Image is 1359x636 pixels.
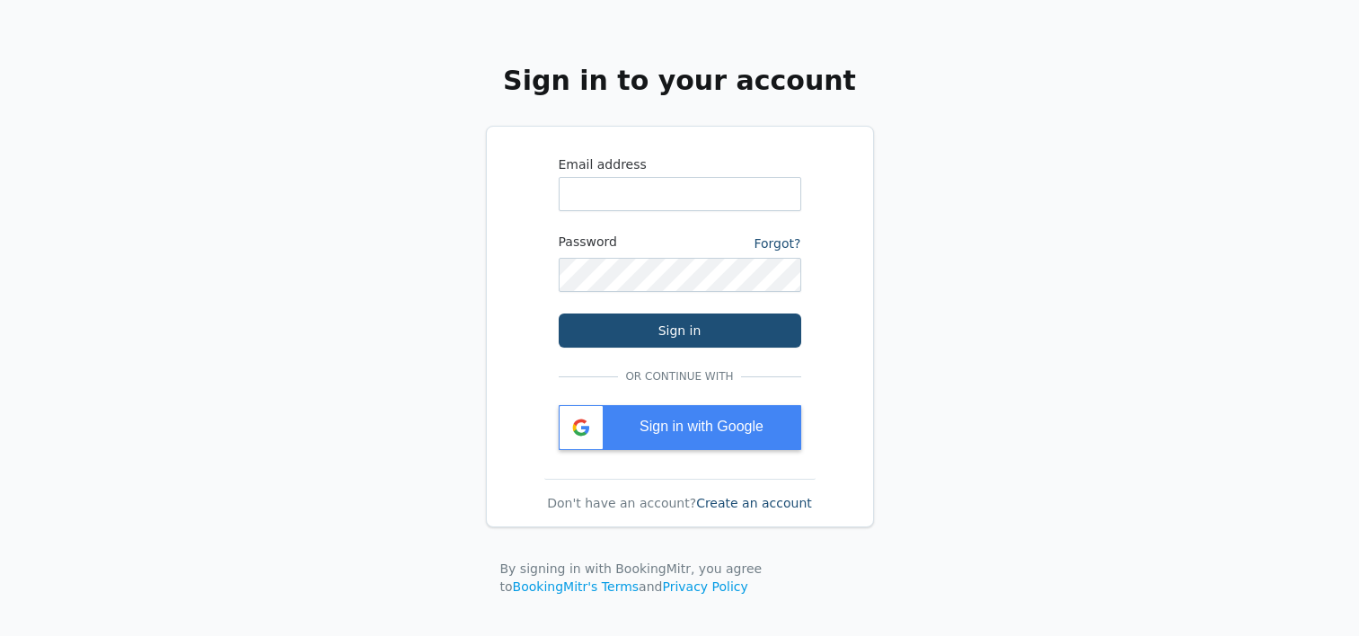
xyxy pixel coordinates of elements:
[500,561,763,594] span: By signing in with BookingMitr, you agree to
[559,155,801,173] label: Email address
[754,236,800,251] a: Forgot?
[559,405,801,450] div: Sign in with Google
[640,419,763,434] span: Sign in with Google
[559,233,680,251] label: Password
[479,65,881,97] h2: Sign in to your account
[639,579,662,594] span: and
[537,494,823,512] div: Don't have an account?
[696,496,812,510] a: Create an account
[513,579,640,594] a: BookingMitr's Terms
[559,314,801,348] button: Sign in
[618,369,740,384] span: Or continue with
[662,579,747,594] a: Privacy Policy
